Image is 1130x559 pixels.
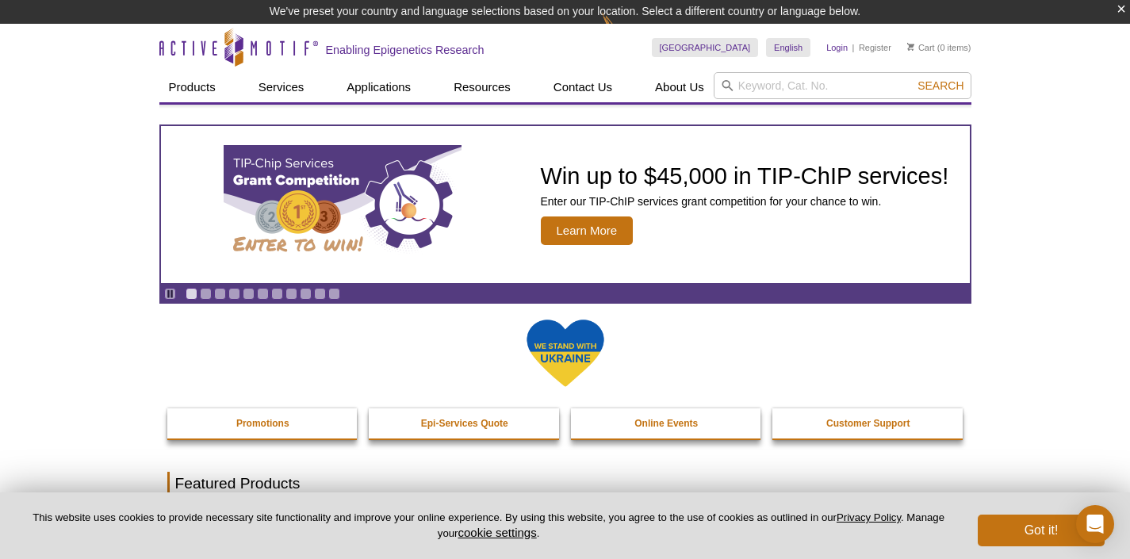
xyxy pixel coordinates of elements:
[167,408,359,438] a: Promotions
[224,145,462,264] img: TIP-ChIP Services Grant Competition
[544,72,622,102] a: Contact Us
[214,288,226,300] a: Go to slide 3
[571,408,763,438] a: Online Events
[300,288,312,300] a: Go to slide 9
[186,288,197,300] a: Go to slide 1
[328,288,340,300] a: Go to slide 11
[161,126,970,283] article: TIP-ChIP Services Grant Competition
[978,515,1105,546] button: Got it!
[369,408,561,438] a: Epi-Services Quote
[907,42,935,53] a: Cart
[714,72,971,99] input: Keyword, Cat. No.
[852,38,855,57] li: |
[602,12,644,49] img: Change Here
[161,126,970,283] a: TIP-ChIP Services Grant Competition Win up to $45,000 in TIP-ChIP services! Enter our TIP-ChIP se...
[200,288,212,300] a: Go to slide 2
[167,472,963,496] h2: Featured Products
[236,418,289,429] strong: Promotions
[249,72,314,102] a: Services
[837,511,901,523] a: Privacy Policy
[444,72,520,102] a: Resources
[907,43,914,51] img: Your Cart
[337,72,420,102] a: Applications
[634,418,698,429] strong: Online Events
[526,318,605,389] img: We Stand With Ukraine
[164,288,176,300] a: Toggle autoplay
[458,526,536,539] button: cookie settings
[645,72,714,102] a: About Us
[917,79,963,92] span: Search
[826,42,848,53] a: Login
[907,38,971,57] li: (0 items)
[326,43,485,57] h2: Enabling Epigenetics Research
[257,288,269,300] a: Go to slide 6
[766,38,810,57] a: English
[541,164,949,188] h2: Win up to $45,000 in TIP-ChIP services!
[826,418,910,429] strong: Customer Support
[271,288,283,300] a: Go to slide 7
[159,72,225,102] a: Products
[541,216,634,245] span: Learn More
[25,511,952,541] p: This website uses cookies to provide necessary site functionality and improve your online experie...
[421,418,508,429] strong: Epi-Services Quote
[228,288,240,300] a: Go to slide 4
[314,288,326,300] a: Go to slide 10
[285,288,297,300] a: Go to slide 8
[652,38,759,57] a: [GEOGRAPHIC_DATA]
[1076,505,1114,543] div: Open Intercom Messenger
[772,408,964,438] a: Customer Support
[859,42,891,53] a: Register
[541,194,949,209] p: Enter our TIP-ChIP services grant competition for your chance to win.
[913,78,968,93] button: Search
[243,288,255,300] a: Go to slide 5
